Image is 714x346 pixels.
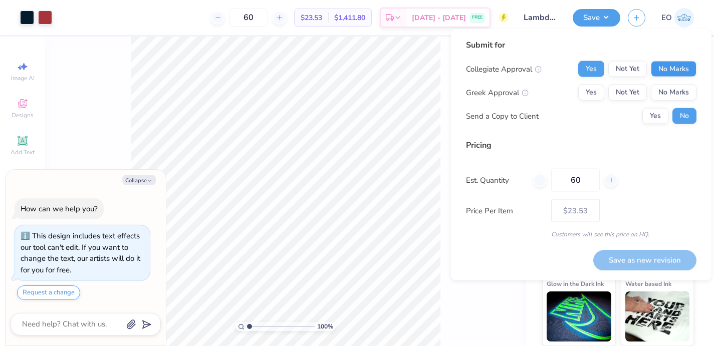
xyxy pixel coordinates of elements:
button: No Marks [651,61,696,77]
span: $1,411.80 [334,13,365,23]
input: – – [229,9,268,27]
button: No [672,108,696,124]
span: Add Text [11,148,35,156]
button: No Marks [651,85,696,101]
span: FREE [472,14,483,21]
div: Submit for [466,39,696,51]
button: Yes [642,108,668,124]
button: Collapse [122,175,156,185]
input: – – [551,169,600,192]
span: Water based Ink [625,278,671,289]
img: Ellie O'neal [674,8,694,28]
img: Glow in the Dark Ink [547,291,611,341]
img: Water based Ink [625,291,690,341]
button: Save [573,9,620,27]
div: Pricing [466,139,696,151]
a: EO [661,8,694,28]
button: Request a change [17,285,80,300]
span: Image AI [11,74,35,82]
button: Not Yet [608,61,647,77]
button: Yes [578,85,604,101]
label: Price Per Item [466,205,544,216]
span: Glow in the Dark Ink [547,278,604,289]
span: [DATE] - [DATE] [412,13,466,23]
div: Greek Approval [466,87,529,98]
div: Collegiate Approval [466,63,542,75]
label: Est. Quantity [466,174,526,186]
div: How can we help you? [21,204,98,214]
div: Send a Copy to Client [466,110,539,122]
button: Not Yet [608,85,647,101]
input: Untitled Design [516,8,565,28]
button: Yes [578,61,604,77]
span: $23.53 [301,13,322,23]
div: Customers will see this price on HQ. [466,230,696,239]
span: EO [661,12,672,24]
span: 100 % [317,322,333,331]
div: This design includes text effects our tool can't edit. If you want to change the text, our artist... [21,231,140,275]
span: Designs [12,111,34,119]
